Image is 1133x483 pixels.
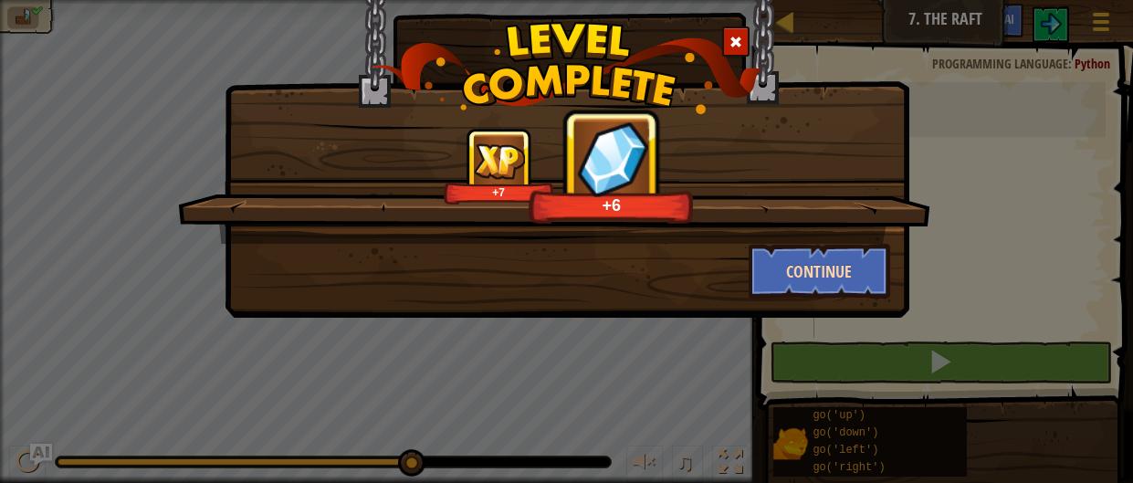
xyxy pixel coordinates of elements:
[474,143,525,179] img: reward_icon_xp.png
[570,116,656,202] img: reward_icon_gems.png
[447,185,551,199] div: +7
[534,194,689,215] div: +6
[749,244,890,299] button: Continue
[371,22,762,114] img: level_complete.png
